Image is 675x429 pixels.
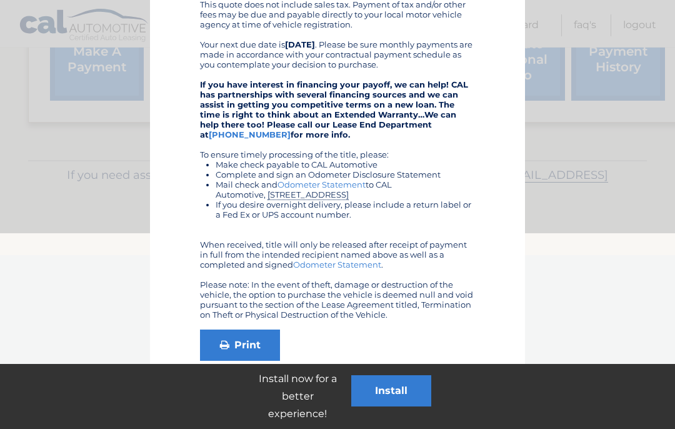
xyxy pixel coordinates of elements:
[216,179,475,199] li: Mail check and to CAL Automotive,
[200,330,280,361] a: Print
[216,199,475,220] li: If you desire overnight delivery, please include a return label or a Fed Ex or UPS account number.
[351,375,431,406] button: Install
[216,159,475,169] li: Make check payable to CAL Automotive
[277,179,366,189] a: Odometer Statement
[200,79,468,139] strong: If you have interest in financing your payoff, we can help! CAL has partnerships with several fin...
[293,260,381,270] a: Odometer Statement
[216,169,475,179] li: Complete and sign an Odometer Disclosure Statement
[244,370,351,423] p: Install now for a better experience!
[285,39,315,49] b: [DATE]
[209,129,291,139] a: [PHONE_NUMBER]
